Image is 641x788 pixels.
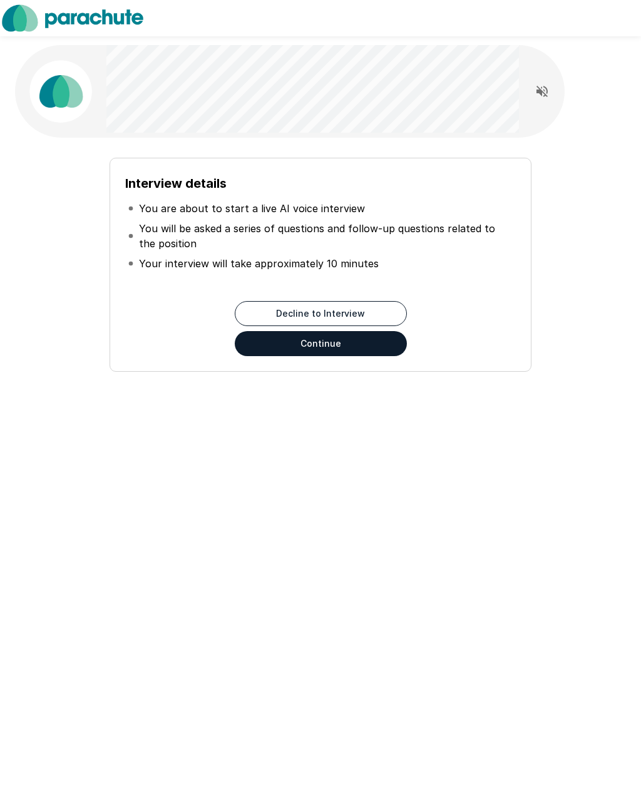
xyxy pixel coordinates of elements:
[139,256,379,271] p: Your interview will take approximately 10 minutes
[125,176,227,191] b: Interview details
[139,221,513,251] p: You will be asked a series of questions and follow-up questions related to the position
[530,79,555,104] button: Read questions aloud
[235,301,407,326] button: Decline to Interview
[29,60,92,123] img: parachute_avatar.png
[235,331,407,356] button: Continue
[139,201,365,216] p: You are about to start a live AI voice interview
